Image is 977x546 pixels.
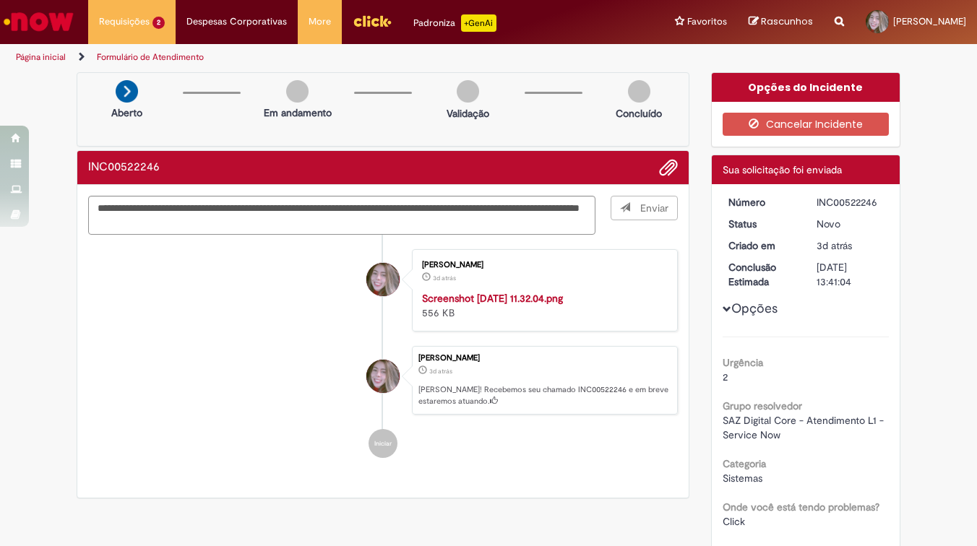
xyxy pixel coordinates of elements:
[723,515,745,528] span: Click
[723,370,728,383] span: 2
[1,7,76,36] img: ServiceNow
[366,263,400,296] div: Ingrid Monalisa De Lima Bicudo
[723,113,890,136] button: Cancelar Incidente
[817,217,884,231] div: Novo
[88,161,160,174] h2: INC00522246 Histórico de tíquete
[817,239,852,252] span: 3d atrás
[461,14,496,32] p: +GenAi
[366,360,400,393] div: Ingrid Monalisa De Lima Bicudo
[116,80,138,103] img: arrow-next.png
[422,291,663,320] div: 556 KB
[433,274,456,282] time: 25/08/2025 11:41:00
[687,14,727,29] span: Favoritos
[718,238,806,253] dt: Criado em
[893,15,966,27] span: [PERSON_NAME]
[712,73,900,102] div: Opções do Incidente
[723,356,763,369] b: Urgência
[16,51,66,63] a: Página inicial
[186,14,287,29] span: Despesas Corporativas
[723,472,762,485] span: Sistemas
[723,500,879,513] b: Onde você está tendo problemas?
[817,239,852,252] time: 25/08/2025 11:41:04
[422,261,663,269] div: [PERSON_NAME]
[286,80,309,103] img: img-circle-grey.png
[429,367,452,376] time: 25/08/2025 11:41:04
[413,14,496,32] div: Padroniza
[418,384,670,407] p: [PERSON_NAME]! Recebemos seu chamado INC00522246 e em breve estaremos atuando.
[718,217,806,231] dt: Status
[422,292,563,305] a: Screenshot [DATE] 11.32.04.png
[99,14,150,29] span: Requisições
[817,195,884,209] div: INC00522246
[152,17,165,29] span: 2
[457,80,479,103] img: img-circle-grey.png
[723,457,766,470] b: Categoria
[97,51,204,63] a: Formulário de Atendimento
[88,235,678,473] ul: Histórico de tíquete
[718,260,806,289] dt: Conclusão Estimada
[429,367,452,376] span: 3d atrás
[433,274,456,282] span: 3d atrás
[817,260,884,289] div: [DATE] 13:41:04
[11,44,640,71] ul: Trilhas de página
[353,10,392,32] img: click_logo_yellow_360x200.png
[264,105,332,120] p: Em andamento
[817,238,884,253] div: 25/08/2025 11:41:04
[616,106,662,121] p: Concluído
[88,196,595,235] textarea: Digite sua mensagem aqui...
[718,195,806,209] dt: Número
[309,14,331,29] span: More
[88,346,678,415] li: Ingrid Monalisa De Lima Bicudo
[723,399,802,412] b: Grupo resolvedor
[723,163,842,176] span: Sua solicitação foi enviada
[111,105,142,120] p: Aberto
[418,354,670,363] div: [PERSON_NAME]
[447,106,489,121] p: Validação
[749,15,813,29] a: Rascunhos
[659,158,678,177] button: Adicionar anexos
[761,14,813,28] span: Rascunhos
[628,80,650,103] img: img-circle-grey.png
[723,414,887,441] span: SAZ Digital Core - Atendimento L1 - Service Now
